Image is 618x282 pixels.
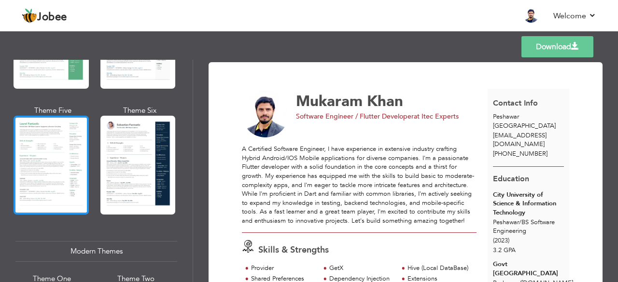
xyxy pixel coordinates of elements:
span: [EMAIL_ADDRESS][DOMAIN_NAME] [493,131,547,149]
span: 3.2 GPA [493,246,516,255]
a: Jobee [22,8,67,24]
span: Khan [367,91,403,111]
span: [GEOGRAPHIC_DATA] [493,121,556,130]
div: Provider [251,264,314,273]
img: jobee.io [22,8,37,24]
span: / [519,218,521,227]
div: Modern Themes [15,241,177,262]
div: Hive (Local DataBase) [407,264,471,273]
span: Mukaram [296,91,363,111]
a: Welcome [553,10,596,22]
div: Theme Six [102,106,178,116]
img: No image [242,91,289,138]
span: Peshawar BS Software Engineering [493,218,555,236]
div: Theme Five [15,106,91,116]
div: Govt [GEOGRAPHIC_DATA] [493,260,564,278]
div: GetX [329,264,393,273]
span: Software Engineer / Flutter Developer [296,112,414,121]
span: Contact Info [493,98,538,108]
span: Skills & Strengths [258,244,329,256]
a: Download [521,36,593,57]
span: (2023) [493,236,509,245]
span: [PHONE_NUMBER] [493,149,548,158]
img: Profile Img [523,7,539,23]
div: City University of Science & Information Technology [493,190,564,217]
span: Education [493,174,529,184]
div: A Certified Software Engineer, I have experience in extensive industry crafting Hybrid Android/IO... [242,145,477,225]
span: Jobee [37,12,67,23]
span: Peshawar [493,112,519,121]
span: at Itec Experts [414,112,459,121]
